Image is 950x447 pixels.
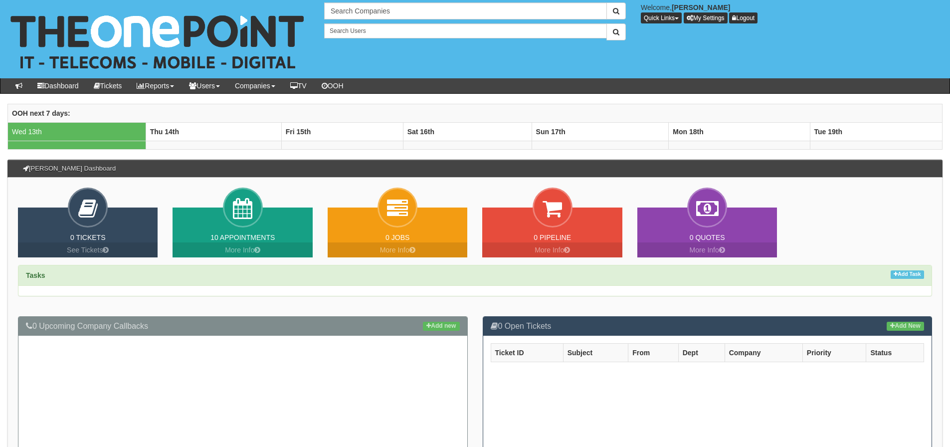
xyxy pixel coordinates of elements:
[534,233,571,241] a: 0 Pipeline
[324,23,607,38] input: Search Users
[563,344,628,362] th: Subject
[491,344,563,362] th: Ticket ID
[173,242,312,257] a: More Info
[810,122,942,141] th: Tue 19th
[227,78,283,93] a: Companies
[891,270,924,279] a: Add Task
[641,12,682,23] button: Quick Links
[887,322,924,331] a: Add New
[684,12,728,23] a: My Settings
[385,233,409,241] a: 0 Jobs
[403,122,532,141] th: Sat 16th
[678,344,725,362] th: Dept
[281,122,403,141] th: Fri 15th
[482,242,622,257] a: More Info
[18,160,121,177] h3: [PERSON_NAME] Dashboard
[210,233,275,241] a: 10 Appointments
[182,78,227,93] a: Users
[70,233,106,241] a: 0 Tickets
[633,2,950,23] div: Welcome,
[423,322,459,331] a: Add new
[146,122,281,141] th: Thu 14th
[802,344,866,362] th: Priority
[8,122,146,141] td: Wed 13th
[690,233,725,241] a: 0 Quotes
[8,104,943,122] th: OOH next 7 days:
[866,344,924,362] th: Status
[324,2,607,19] input: Search Companies
[672,3,730,11] b: [PERSON_NAME]
[30,78,86,93] a: Dashboard
[314,78,351,93] a: OOH
[26,322,460,331] h3: 0 Upcoming Company Callbacks
[283,78,314,93] a: TV
[491,322,925,331] h3: 0 Open Tickets
[532,122,669,141] th: Sun 17th
[729,12,758,23] a: Logout
[328,242,467,257] a: More Info
[725,344,802,362] th: Company
[129,78,182,93] a: Reports
[628,344,678,362] th: From
[26,271,45,279] strong: Tasks
[86,78,130,93] a: Tickets
[669,122,810,141] th: Mon 18th
[637,242,777,257] a: More Info
[18,242,158,257] a: See Tickets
